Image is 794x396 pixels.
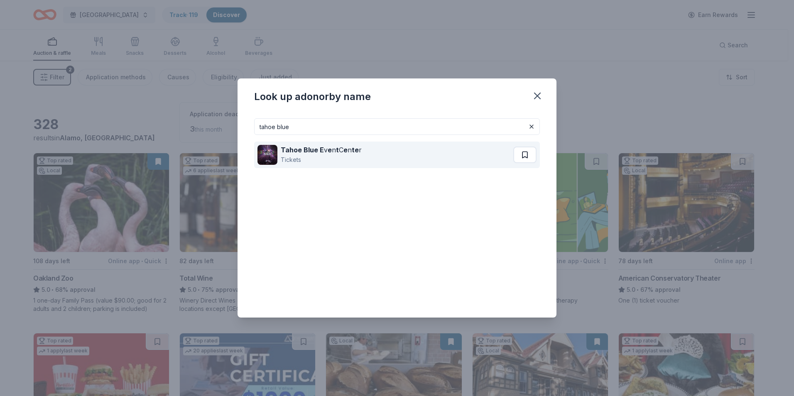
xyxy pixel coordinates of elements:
[328,146,332,154] strong: e
[281,145,362,155] div: v n C n r
[254,118,540,135] input: Search
[254,90,371,103] div: Look up a donor by name
[257,145,277,165] img: Image for Tahoe Blue Event Center
[343,146,348,154] strong: e
[336,146,339,154] strong: t
[281,146,324,154] strong: Tahoe Blue E
[281,155,362,165] div: Tickets
[352,146,359,154] strong: te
